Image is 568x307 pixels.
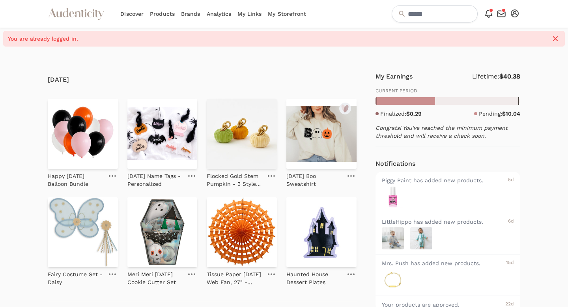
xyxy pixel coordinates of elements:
p: Flocked Gold Stem Pumpkin - 3 Style Options [207,172,263,188]
strong: $0.29 [406,110,422,117]
p: Happy [DATE] Balloon Bundle [48,172,104,188]
p: CURRENT PERIOD [376,88,520,94]
p: Meri Meri [DATE] Cookie Cutter Set [127,270,183,286]
div: 15d [506,259,514,267]
div: 6d [508,218,514,226]
img: Halloween Name Tags - Personalized [127,99,198,169]
div: Piggy Paint has added new products. [382,176,506,184]
p: Tissue Paper [DATE] Web Fan, 27" - Orange [207,270,263,286]
img: Happy Halloween Balloon Bundle [48,99,118,169]
a: Tissue Paper [DATE] Web Fan, 27" - Orange [207,267,263,286]
img: Haunted House Dessert Plates [286,197,357,268]
a: Happy [DATE] Balloon Bundle [48,169,104,188]
img: Meri Meri Halloween Cookie Cutter Set [127,197,198,268]
img: NameplatewithCarraige_1000x.png.jpg [382,269,404,291]
p: [DATE] Boo Sweatshirt [286,172,342,188]
a: Haunted House Dessert Plates [286,267,342,286]
p: Congrats! You've reached the minimum payment threshold and will receive a check soon. [376,124,520,140]
p: Finalized: [380,110,422,118]
img: Flocked Gold Stem Pumpkin - 3 Style Options [207,99,277,169]
p: Fairy Costume Set - Daisy [48,270,104,286]
strong: $10.04 [502,110,520,117]
a: Mrs. Push has added new products. 15d [376,254,520,296]
strong: $40.38 [499,73,520,80]
a: [DATE] Boo Sweatshirt [286,169,342,188]
img: Tissue Paper Halloween Web Fan, 27" - Orange [207,197,277,268]
a: [DATE] Name Tags - Personalized [127,169,183,188]
p: Haunted House Dessert Plates [286,270,342,286]
div: 5d [508,176,514,184]
img: Fairy Costume Set - Daisy [48,197,118,268]
img: websitemain2_1000x.jpg [382,227,404,249]
a: Meri Meri [DATE] Cookie Cutter Set [127,267,183,286]
a: Piggy Paint has added new products. 5d [376,172,520,213]
span: You are already logged in. [8,35,547,43]
img: Havin_a_Blast_2025_1000x.jpg [382,186,404,208]
p: Lifetime: [472,72,520,81]
div: Mrs. Push has added new products. [382,259,504,267]
h4: Notifications [376,159,415,168]
h4: My Earnings [376,72,413,81]
img: Halloween Boo Sweatshirt [286,99,357,169]
img: websitemain1_1000x.jpg [410,227,432,249]
a: Flocked Gold Stem Pumpkin - 3 Style Options [207,169,263,188]
a: LittleHippo has added new products. 6d [376,213,520,254]
a: Fairy Costume Set - Daisy [48,267,104,286]
div: LittleHippo has added new products. [382,218,506,226]
p: [DATE] Name Tags - Personalized [127,172,183,188]
h4: [DATE] [48,75,356,84]
p: Pending: [479,110,520,118]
